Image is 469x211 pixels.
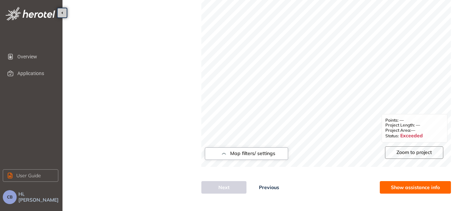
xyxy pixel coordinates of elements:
[18,191,60,203] span: Hi, [PERSON_NAME]
[385,133,400,138] span: Status:
[246,181,292,194] button: Previous
[380,181,451,194] button: Show assistance info
[385,118,444,123] span: Points: —
[385,146,443,159] button: Zoom to project
[205,147,288,160] button: Map filters/ settings
[3,169,58,182] button: User Guide
[391,184,440,191] span: Show assistance info
[3,190,17,204] button: CB
[259,184,279,191] span: Previous
[411,128,415,133] span: —
[17,50,53,64] span: Overview
[16,172,41,179] span: User Guide
[400,133,423,139] span: Exceeded
[385,123,444,128] span: Project Length: —
[230,151,275,156] span: Map filters/ settings
[385,128,411,133] span: Project Area:
[6,7,55,21] img: logo
[396,149,432,155] span: Zoom to project
[7,195,12,200] span: CB
[17,66,53,80] span: Applications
